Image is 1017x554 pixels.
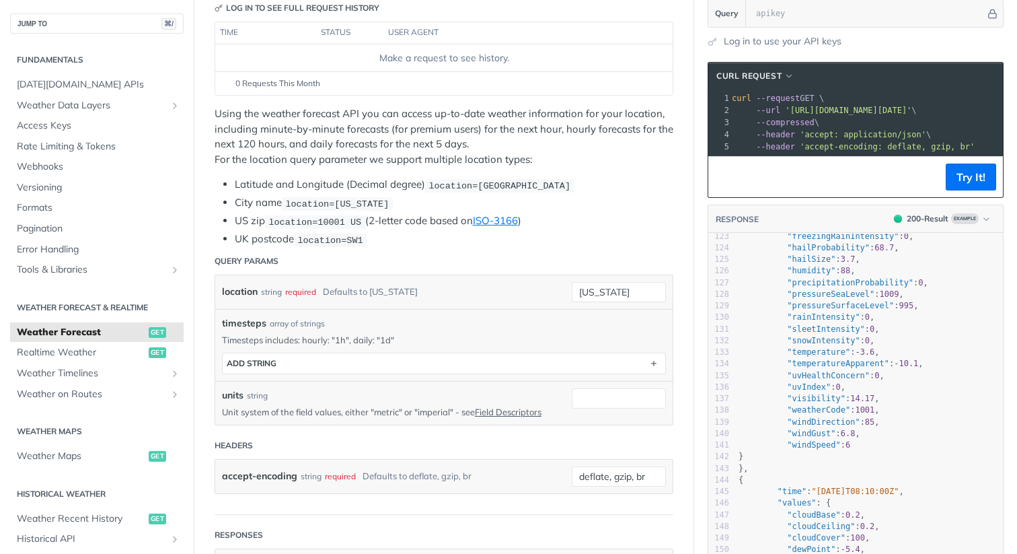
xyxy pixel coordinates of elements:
[17,532,166,546] span: Historical API
[732,94,751,103] span: curl
[865,417,874,427] span: 85
[739,301,918,310] span: : ,
[739,324,880,334] span: : ,
[739,452,743,461] span: }
[215,106,673,167] p: Using the weather forecast API you can access up-to-date weather information for your location, i...
[708,486,729,497] div: 145
[10,363,184,384] a: Weather TimelinesShow subpages for Weather Timelines
[787,522,855,531] span: "cloudCeiling"
[756,106,780,115] span: --url
[169,534,180,545] button: Show subpages for Historical API
[708,242,729,254] div: 124
[473,214,518,227] a: ISO-3166
[739,522,880,531] span: : ,
[708,428,729,440] div: 140
[899,301,913,310] span: 995
[10,157,184,177] a: Webhooks
[149,451,166,462] span: get
[17,78,180,92] span: [DATE][DOMAIN_NAME] APIs
[17,263,166,277] span: Tools & Libraries
[845,545,860,554] span: 5.4
[10,54,184,66] h2: Fundamentals
[10,198,184,218] a: Formats
[732,130,931,139] span: \
[708,521,729,532] div: 148
[708,141,731,153] div: 5
[787,278,913,287] span: "precipitationProbability"
[739,429,860,438] span: : ,
[739,232,913,241] span: : ,
[874,371,879,380] span: 0
[149,327,166,338] span: get
[787,243,870,252] span: "hailProbability"
[17,450,145,463] span: Weather Maps
[215,255,278,267] div: Query Params
[285,199,389,209] span: location=[US_STATE]
[323,282,418,302] div: Defaults to [US_STATE]
[10,13,184,34] button: JUMP TO⌘/
[739,371,884,380] span: : ,
[10,509,184,529] a: Weather Recent Historyget
[787,417,860,427] span: "windDirection"
[732,118,819,127] span: \
[732,94,824,103] span: GET \
[285,282,316,302] div: required
[739,289,904,299] span: : ,
[708,417,729,428] div: 139
[708,312,729,323] div: 130
[17,388,166,401] span: Weather on Routes
[161,18,176,30] span: ⌘/
[17,181,180,195] span: Versioning
[715,7,739,20] span: Query
[756,94,800,103] span: --request
[850,394,874,403] span: 14.17
[894,215,902,223] span: 200
[787,336,860,345] span: "snowIntensity"
[708,300,729,312] div: 129
[739,394,880,403] span: : ,
[215,440,253,452] div: Headers
[708,451,729,462] div: 142
[787,510,840,520] span: "cloudBase"
[149,514,166,524] span: get
[865,336,870,345] span: 0
[739,440,850,450] span: :
[10,219,184,239] a: Pagination
[223,353,665,374] button: ADD string
[850,533,865,543] span: 100
[894,359,899,368] span: -
[316,22,383,44] th: status
[222,316,266,331] span: timesteps
[951,213,979,224] span: Example
[756,130,795,139] span: --header
[235,232,673,247] li: UK postcode
[841,429,856,438] span: 6.8
[169,368,180,379] button: Show subpages for Weather Timelines
[870,324,874,334] span: 0
[708,335,729,347] div: 132
[985,7,1000,20] button: Hide
[10,302,184,314] h2: Weather Forecast & realtime
[732,106,917,115] span: \
[10,137,184,157] a: Rate Limiting & Tokens
[739,475,743,485] span: {
[787,545,835,554] span: "dewPoint"
[708,231,729,242] div: 123
[10,446,184,466] a: Weather Mapsget
[708,440,729,451] div: 141
[708,532,729,544] div: 149
[169,100,180,111] button: Show subpages for Weather Data Layers
[708,358,729,370] div: 134
[10,96,184,116] a: Weather Data LayersShow subpages for Weather Data Layers
[708,277,729,289] div: 127
[10,260,184,280] a: Tools & LibrariesShow subpages for Tools & Libraries
[227,358,276,368] div: ADD string
[222,282,258,302] label: location
[708,324,729,335] div: 131
[708,463,729,475] div: 143
[739,382,845,392] span: : ,
[787,232,899,241] span: "freezingRainIntensity"
[787,347,850,357] span: "temperature"
[787,440,840,450] span: "windSpeed"
[708,510,729,521] div: 147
